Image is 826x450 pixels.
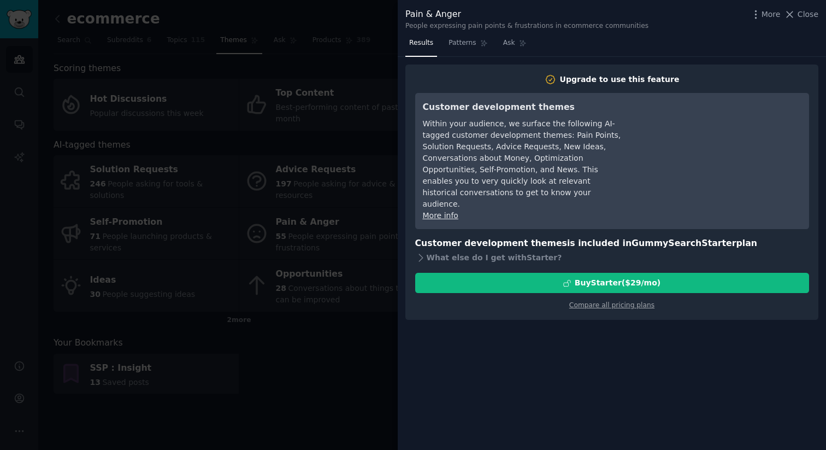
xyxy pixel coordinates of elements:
a: Results [405,34,437,57]
h3: Customer development themes [423,101,622,114]
span: Patterns [449,38,476,48]
iframe: YouTube video player [638,101,801,183]
div: Upgrade to use this feature [560,74,680,85]
a: More info [423,211,458,220]
div: Buy Starter ($ 29 /mo ) [575,277,660,289]
span: Close [798,9,818,20]
button: Close [784,9,818,20]
div: People expressing pain points & frustrations in ecommerce communities [405,21,648,31]
a: Ask [499,34,530,57]
div: Pain & Anger [405,8,648,21]
span: Results [409,38,433,48]
a: Patterns [445,34,491,57]
button: More [750,9,781,20]
a: Compare all pricing plans [569,301,654,309]
span: More [762,9,781,20]
div: What else do I get with Starter ? [415,250,809,265]
h3: Customer development themes is included in plan [415,237,809,250]
span: GummySearch Starter [632,238,736,248]
div: Within your audience, we surface the following AI-tagged customer development themes: Pain Points... [423,118,622,210]
button: BuyStarter($29/mo) [415,273,809,293]
span: Ask [503,38,515,48]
